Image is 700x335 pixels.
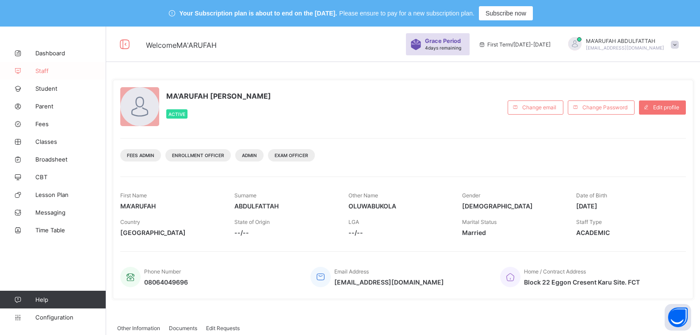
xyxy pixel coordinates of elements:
[35,156,106,163] span: Broadsheet
[275,153,308,158] span: Exam Officer
[120,229,221,236] span: [GEOGRAPHIC_DATA]
[334,268,369,275] span: Email Address
[334,278,444,286] span: [EMAIL_ADDRESS][DOMAIN_NAME]
[339,10,474,17] span: Please ensure to pay for a new subscription plan.
[462,192,480,199] span: Gender
[425,45,461,50] span: 4 days remaining
[462,202,563,210] span: [DEMOGRAPHIC_DATA]
[234,229,335,236] span: --/--
[234,192,256,199] span: Surname
[576,202,677,210] span: [DATE]
[180,10,337,17] span: Your Subscription plan is about to end on the [DATE].
[478,41,551,48] span: session/term information
[35,50,106,57] span: Dashboard
[665,304,691,331] button: Open asap
[35,103,106,110] span: Parent
[35,120,106,127] span: Fees
[120,192,147,199] span: First Name
[559,37,683,52] div: MA'ARUFAHABDULFATTAH
[234,219,270,225] span: State of Origin
[586,45,664,50] span: [EMAIL_ADDRESS][DOMAIN_NAME]
[348,229,449,236] span: --/--
[35,296,106,303] span: Help
[35,173,106,181] span: CBT
[35,138,106,145] span: Classes
[524,278,640,286] span: Block 22 Eggon Cresent Karu Site. FCT
[234,202,335,210] span: ABDULFATTAH
[120,202,221,210] span: MA'ARUFAH
[35,314,106,321] span: Configuration
[35,85,106,92] span: Student
[348,202,449,210] span: OLUWABUKOLA
[35,227,106,234] span: Time Table
[410,39,421,50] img: sticker-purple.71386a28dfed39d6af7621340158ba97.svg
[576,229,677,236] span: ACADEMIC
[120,219,140,225] span: Country
[35,191,106,198] span: Lesson Plan
[462,229,563,236] span: Married
[172,153,224,158] span: Enrollment Officer
[206,325,240,331] span: Edit Requests
[144,278,188,286] span: 08064049696
[522,104,556,111] span: Change email
[146,41,217,50] span: Welcome MA'ARUFAH
[35,209,106,216] span: Messaging
[348,192,378,199] span: Other Name
[425,38,461,44] span: Grace Period
[35,67,106,74] span: Staff
[117,325,160,331] span: Other Information
[576,192,607,199] span: Date of Birth
[144,268,181,275] span: Phone Number
[166,92,271,100] span: MA'ARUFAH [PERSON_NAME]
[576,219,602,225] span: Staff Type
[486,10,526,17] span: Subscribe now
[127,153,154,158] span: Fees Admin
[348,219,359,225] span: LGA
[168,112,185,117] span: Active
[653,104,679,111] span: Edit profile
[242,153,257,158] span: Admin
[586,38,664,44] span: MA'ARUFAH ABDULFATTAH
[582,104,627,111] span: Change Password
[524,268,586,275] span: Home / Contract Address
[462,219,497,225] span: Marital Status
[169,325,197,331] span: Documents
